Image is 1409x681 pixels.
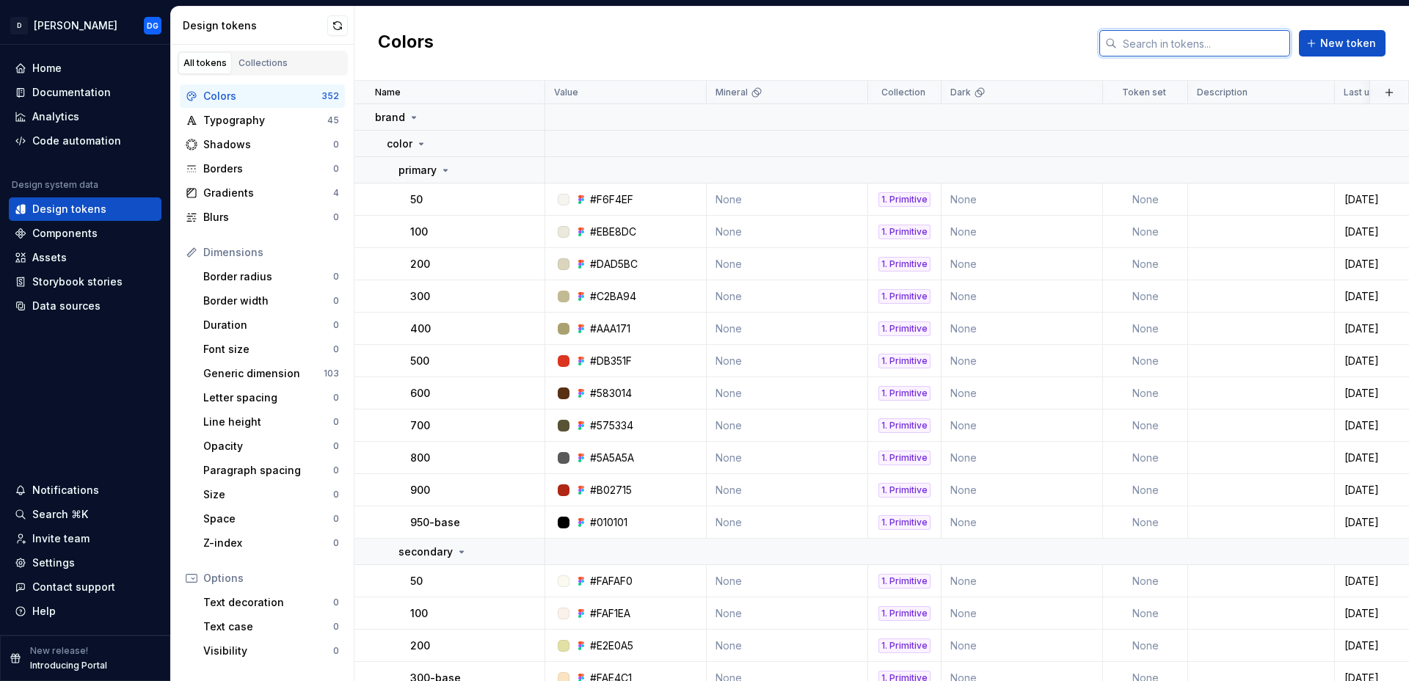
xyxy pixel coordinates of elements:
a: Duration0 [197,313,345,337]
p: Name [375,87,401,98]
td: None [1103,506,1188,539]
a: Design tokens [9,197,161,221]
div: Design system data [12,179,98,191]
td: None [942,474,1103,506]
div: Design tokens [32,202,106,216]
a: Storybook stories [9,270,161,294]
div: 0 [333,343,339,355]
div: 103 [324,368,339,379]
div: 0 [333,163,339,175]
a: Blurs0 [180,205,345,229]
td: None [1103,345,1188,377]
p: 300 [410,289,430,304]
p: brand [375,110,405,125]
p: Last updated [1344,87,1401,98]
p: Value [554,87,578,98]
div: 0 [333,392,339,404]
div: Shadows [203,137,333,152]
a: Text case0 [197,615,345,638]
div: Documentation [32,85,111,100]
div: #F6F4EF [590,192,633,207]
div: #583014 [590,386,632,401]
td: None [1103,183,1188,216]
div: Gradients [203,186,333,200]
td: None [1103,280,1188,313]
div: Help [32,604,56,619]
p: New release! [30,645,88,657]
div: Generic dimension [203,366,324,381]
td: None [707,409,868,442]
a: Opacity0 [197,434,345,458]
a: Home [9,57,161,80]
p: 800 [410,451,430,465]
td: None [942,345,1103,377]
div: 1. Primitive [878,606,931,621]
td: None [707,313,868,345]
div: 0 [333,211,339,223]
p: Collection [881,87,925,98]
td: None [942,216,1103,248]
p: Introducing Portal [30,660,107,671]
p: 900 [410,483,430,498]
div: #E2E0A5 [590,638,633,653]
td: None [707,248,868,280]
p: Dark [950,87,971,98]
div: Text decoration [203,595,333,610]
div: 1. Primitive [878,225,931,239]
p: 600 [410,386,430,401]
a: Z-index0 [197,531,345,555]
div: Components [32,226,98,241]
td: None [942,565,1103,597]
a: Code automation [9,129,161,153]
div: Storybook stories [32,274,123,289]
span: New token [1320,36,1376,51]
button: New token [1299,30,1386,57]
a: Components [9,222,161,245]
div: Analytics [32,109,79,124]
p: 500 [410,354,429,368]
a: Space0 [197,507,345,531]
p: 950-base [410,515,460,530]
a: Assets [9,246,161,269]
div: Visibility [203,644,333,658]
div: 0 [333,489,339,500]
p: 400 [410,321,431,336]
p: Token set [1122,87,1166,98]
a: Paragraph spacing0 [197,459,345,482]
div: Colors [203,89,321,103]
div: #DAD5BC [590,257,638,272]
div: #B02715 [590,483,632,498]
h2: Colors [378,30,434,57]
div: 1. Primitive [878,257,931,272]
a: Gradients4 [180,181,345,205]
div: #EBE8DC [590,225,636,239]
button: Help [9,600,161,623]
div: DG [147,20,159,32]
td: None [942,183,1103,216]
a: Generic dimension103 [197,362,345,385]
div: Code automation [32,134,121,148]
p: secondary [398,545,453,559]
div: #FAF1EA [590,606,630,621]
div: Collections [239,57,288,69]
div: Assets [32,250,67,265]
div: Opacity [203,439,333,454]
div: Search ⌘K [32,507,88,522]
div: Dimensions [203,245,339,260]
p: Mineral [716,87,748,98]
td: None [1103,377,1188,409]
div: 0 [333,513,339,525]
td: None [1103,409,1188,442]
div: 0 [333,537,339,549]
td: None [1103,313,1188,345]
td: None [942,280,1103,313]
div: Notifications [32,483,99,498]
td: None [1103,248,1188,280]
div: Text case [203,619,333,634]
button: Search ⌘K [9,503,161,526]
td: None [942,506,1103,539]
div: #AAA171 [590,321,630,336]
div: 0 [333,597,339,608]
p: 700 [410,418,430,433]
div: 0 [333,440,339,452]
